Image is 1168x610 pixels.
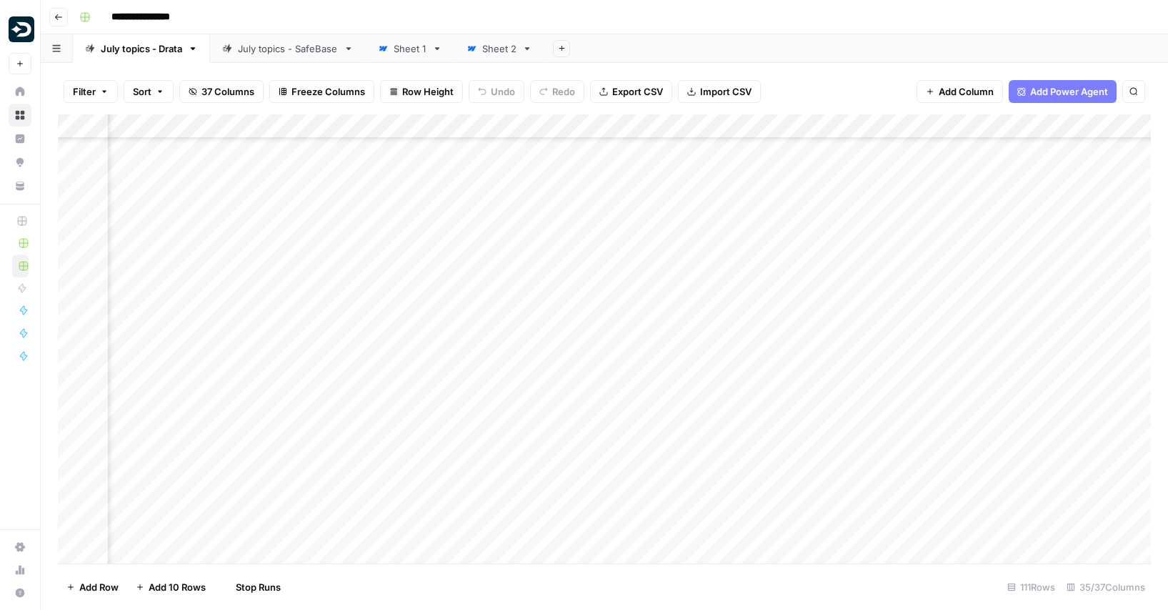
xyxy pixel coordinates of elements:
button: Sort [124,80,174,103]
a: Insights [9,127,31,150]
button: Stop Runs [214,576,289,599]
button: Undo [469,80,524,103]
button: Freeze Columns [269,80,374,103]
button: Add Row [58,576,127,599]
button: Add Power Agent [1009,80,1117,103]
a: Sheet 2 [454,34,544,63]
a: Sheet 1 [366,34,454,63]
button: Filter [64,80,118,103]
span: Import CSV [700,84,752,99]
button: Row Height [380,80,463,103]
button: 37 Columns [179,80,264,103]
a: Home [9,80,31,103]
a: Your Data [9,174,31,197]
a: Opportunities [9,151,31,174]
span: 37 Columns [201,84,254,99]
a: Usage [9,559,31,581]
span: Add Row [79,580,119,594]
a: July topics - Drata [73,34,210,63]
span: Redo [552,84,575,99]
span: Add 10 Rows [149,580,206,594]
div: 35/37 Columns [1061,576,1151,599]
a: Browse [9,104,31,127]
button: Redo [530,80,584,103]
span: Stop Runs [236,580,281,594]
a: July topics - SafeBase [210,34,366,63]
div: July topics - Drata [101,41,182,56]
button: Add 10 Rows [127,576,214,599]
span: Row Height [402,84,454,99]
div: Sheet 2 [482,41,516,56]
div: July topics - SafeBase [238,41,338,56]
span: Undo [491,84,515,99]
span: Sort [133,84,151,99]
a: Settings [9,536,31,559]
div: 111 Rows [1002,576,1061,599]
img: Drata Logo [9,16,34,42]
button: Add Column [917,80,1003,103]
button: Export CSV [590,80,672,103]
button: Workspace: Drata [9,11,31,47]
button: Help + Support [9,581,31,604]
span: Export CSV [612,84,663,99]
span: Freeze Columns [291,84,365,99]
span: Add Power Agent [1030,84,1108,99]
button: Import CSV [678,80,761,103]
span: Filter [73,84,96,99]
span: Add Column [939,84,994,99]
div: Sheet 1 [394,41,426,56]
